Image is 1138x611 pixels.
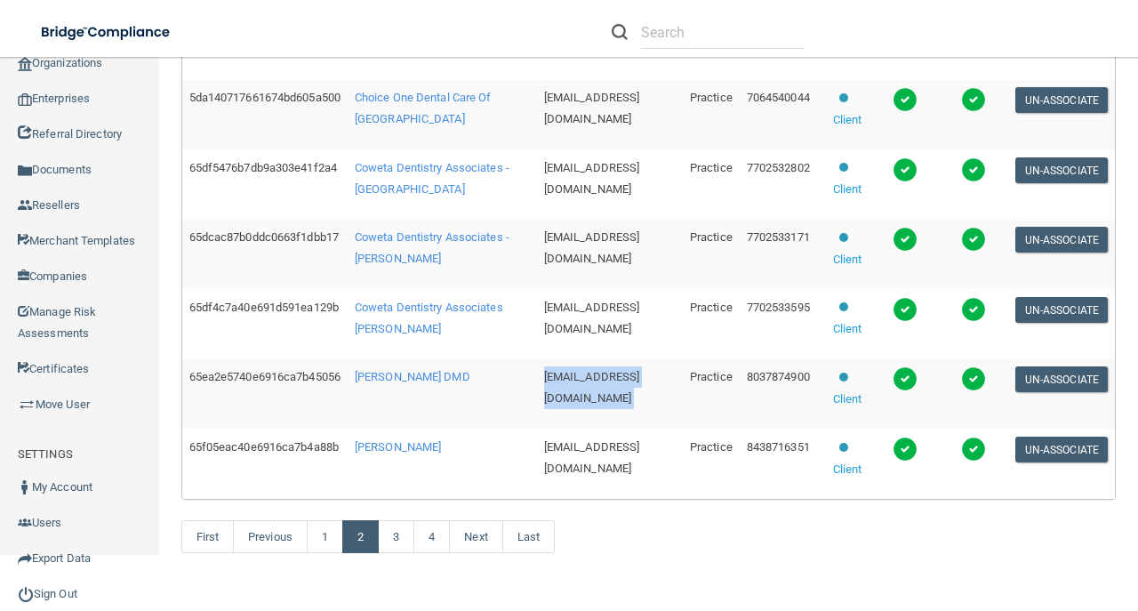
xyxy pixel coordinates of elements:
[833,249,862,270] p: Client
[961,227,986,252] img: tick.e7d51cea.svg
[1015,157,1108,183] button: Un-Associate
[189,440,339,454] span: 65f05eac40e6916ca7b4a88b
[893,87,918,112] img: tick.e7d51cea.svg
[189,230,339,244] span: 65dcac87b0ddc0663f1dbb17
[690,161,733,174] span: Practice
[1015,366,1108,392] button: Un-Associate
[690,370,733,383] span: Practice
[18,551,32,566] img: icon-export.b9366987.png
[378,520,414,554] a: 3
[690,301,733,314] span: Practice
[189,161,337,174] span: 65df5476b7db9a303e41f2a4
[833,459,862,480] p: Client
[961,297,986,322] img: tick.e7d51cea.svg
[18,198,32,213] img: ic_reseller.de258add.png
[747,161,810,174] span: 7702532802
[893,157,918,182] img: tick.e7d51cea.svg
[18,516,32,530] img: icon-users.e205127d.png
[181,520,235,554] a: First
[18,396,36,414] img: briefcase.64adab9b.png
[544,230,640,265] span: [EMAIL_ADDRESS][DOMAIN_NAME]
[355,301,503,335] span: Coweta Dentistry Associates [PERSON_NAME]
[189,370,341,383] span: 65ea2e5740e6916ca7b45056
[690,230,733,244] span: Practice
[893,227,918,252] img: tick.e7d51cea.svg
[18,444,73,465] label: SETTINGS
[413,520,450,554] a: 4
[355,230,509,265] span: Coweta Dentistry Associates - [PERSON_NAME]
[833,389,862,410] p: Client
[27,14,187,51] img: bridge_compliance_login_screen.278c3ca4.svg
[355,440,441,454] span: [PERSON_NAME]
[961,437,986,462] img: tick.e7d51cea.svg
[961,157,986,182] img: tick.e7d51cea.svg
[189,301,339,314] span: 65df4c7a40e691d591ea129b
[747,440,810,454] span: 8438716351
[307,520,343,554] a: 1
[449,520,502,554] a: Next
[747,301,810,314] span: 7702533595
[747,91,810,104] span: 7064540044
[893,297,918,322] img: tick.e7d51cea.svg
[961,366,986,391] img: tick.e7d51cea.svg
[833,109,862,131] p: Client
[544,161,640,196] span: [EMAIL_ADDRESS][DOMAIN_NAME]
[18,480,32,494] img: ic_user_dark.df1a06c3.png
[1015,87,1108,113] button: Un-Associate
[747,370,810,383] span: 8037874900
[18,586,34,602] img: ic_power_dark.7ecde6b1.png
[355,91,492,125] span: Choice One Dental Care Of [GEOGRAPHIC_DATA]
[833,318,862,340] p: Client
[355,161,509,196] span: Coweta Dentistry Associates - [GEOGRAPHIC_DATA]
[747,230,810,244] span: 7702533171
[641,16,804,49] input: Search
[1015,227,1108,253] button: Un-Associate
[1049,488,1117,556] iframe: Drift Widget Chat Controller
[833,179,862,200] p: Client
[961,87,986,112] img: tick.e7d51cea.svg
[502,520,555,554] a: Last
[18,164,32,178] img: icon-documents.8dae5593.png
[355,370,470,383] span: [PERSON_NAME] DMD
[1015,437,1108,462] button: Un-Associate
[893,437,918,462] img: tick.e7d51cea.svg
[18,93,32,106] img: enterprise.0d942306.png
[690,91,733,104] span: Practice
[893,366,918,391] img: tick.e7d51cea.svg
[544,370,640,405] span: [EMAIL_ADDRESS][DOMAIN_NAME]
[612,24,628,40] img: ic-search.3b580494.png
[544,440,640,475] span: [EMAIL_ADDRESS][DOMAIN_NAME]
[1015,297,1108,323] button: Un-Associate
[544,91,640,125] span: [EMAIL_ADDRESS][DOMAIN_NAME]
[544,301,640,335] span: [EMAIL_ADDRESS][DOMAIN_NAME]
[342,520,379,554] a: 2
[233,520,308,554] a: Previous
[189,91,341,104] span: 5da140717661674bd605a500
[690,440,733,454] span: Practice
